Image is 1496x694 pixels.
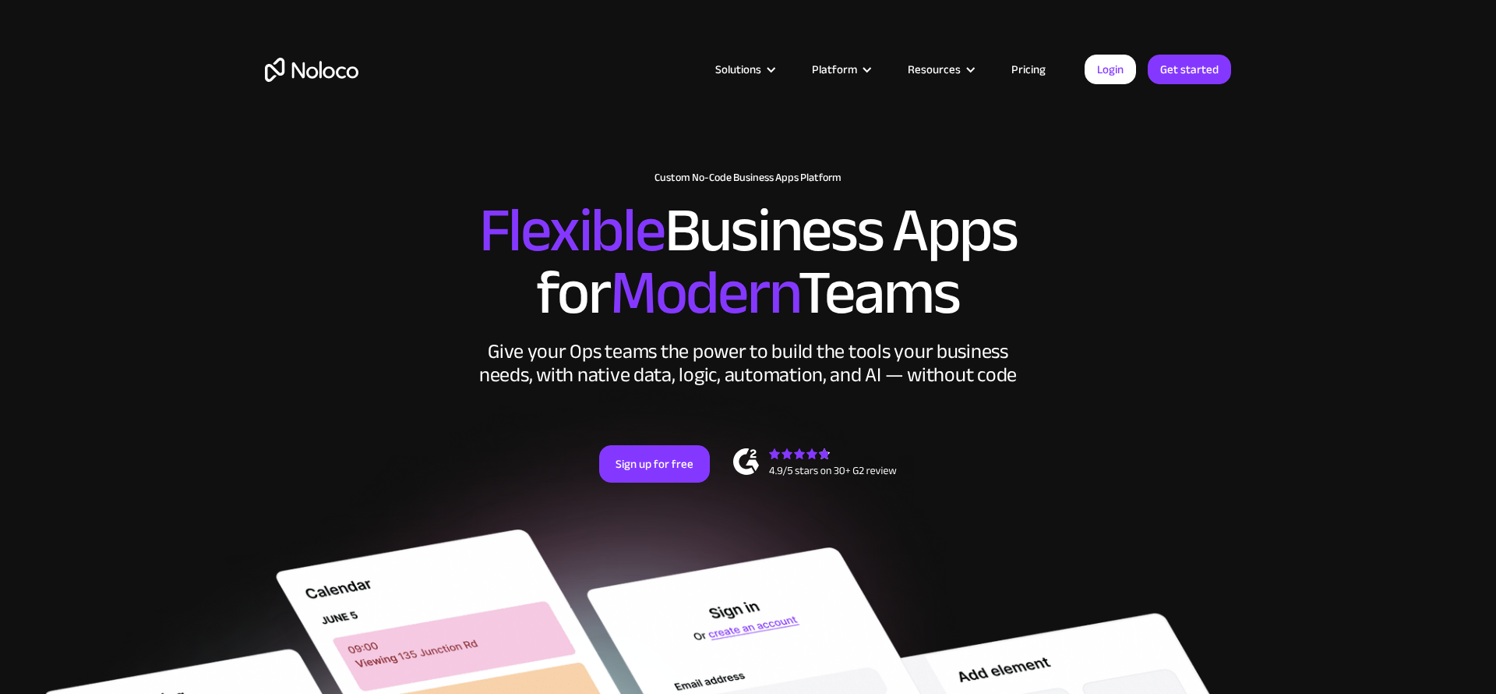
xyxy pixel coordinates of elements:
[715,59,761,80] div: Solutions
[888,59,992,80] div: Resources
[1085,55,1136,84] a: Login
[265,172,1231,184] h1: Custom No-Code Business Apps Platform
[792,59,888,80] div: Platform
[610,235,798,351] span: Modern
[812,59,857,80] div: Platform
[265,58,358,82] a: home
[599,445,710,483] a: Sign up for free
[908,59,961,80] div: Resources
[992,59,1065,80] a: Pricing
[475,340,1021,387] div: Give your Ops teams the power to build the tools your business needs, with native data, logic, au...
[1148,55,1231,84] a: Get started
[479,172,665,289] span: Flexible
[696,59,792,80] div: Solutions
[265,200,1231,324] h2: Business Apps for Teams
